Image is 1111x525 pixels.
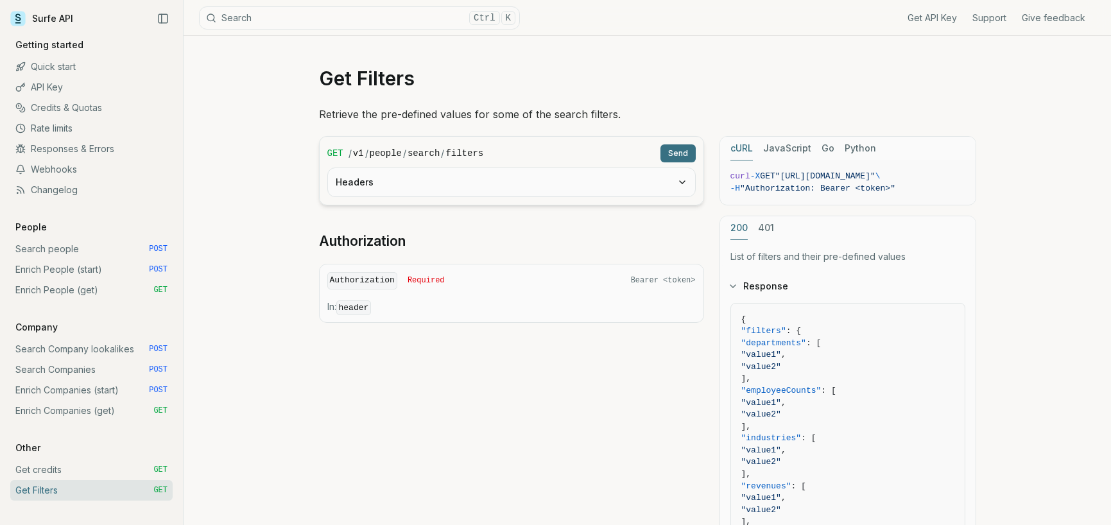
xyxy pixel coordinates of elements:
[741,493,781,503] span: "value1"
[353,147,364,160] code: v1
[10,39,89,51] p: Getting started
[501,11,515,25] kbd: K
[10,321,63,334] p: Company
[806,338,821,348] span: : [
[740,184,895,193] span: "Authorization: Bearer <token>"
[875,171,881,181] span: \
[370,147,402,160] code: people
[801,433,816,443] span: : [
[786,326,801,336] span: : {
[741,457,781,467] span: "value2"
[741,326,786,336] span: "filters"
[758,216,774,240] button: 401
[741,314,746,324] span: {
[408,275,445,286] span: Required
[781,445,786,455] span: ,
[153,285,168,295] span: GET
[408,147,440,160] code: search
[403,147,406,160] span: /
[319,67,976,90] h1: Get Filters
[631,275,696,286] span: Bearer <token>
[153,9,173,28] button: Collapse Sidebar
[741,386,822,395] span: "employeeCounts"
[972,12,1006,24] a: Support
[822,137,834,160] button: Go
[10,480,173,501] a: Get Filters GET
[775,171,875,181] span: "[URL][DOMAIN_NAME]"
[741,433,802,443] span: "industries"
[327,147,343,160] span: GET
[741,422,752,431] span: ],
[10,98,173,118] a: Credits & Quotas
[741,374,752,383] span: ],
[10,239,173,259] a: Search people POST
[10,460,173,480] a: Get credits GET
[741,469,752,479] span: ],
[10,9,73,28] a: Surfe API
[153,465,168,475] span: GET
[10,259,173,280] a: Enrich People (start) POST
[149,365,168,375] span: POST
[730,250,965,263] p: List of filters and their pre-defined values
[149,244,168,254] span: POST
[327,300,696,314] p: In:
[763,137,811,160] button: JavaScript
[10,280,173,300] a: Enrich People (get) GET
[149,344,168,354] span: POST
[349,147,352,160] span: /
[10,56,173,77] a: Quick start
[781,493,786,503] span: ,
[10,442,46,454] p: Other
[441,147,444,160] span: /
[791,481,806,491] span: : [
[149,385,168,395] span: POST
[821,386,836,395] span: : [
[328,168,695,196] button: Headers
[445,147,483,160] code: filters
[730,171,750,181] span: curl
[10,77,173,98] a: API Key
[660,144,696,162] button: Send
[730,184,741,193] span: -H
[10,159,173,180] a: Webhooks
[730,137,753,160] button: cURL
[153,485,168,495] span: GET
[149,264,168,275] span: POST
[10,339,173,359] a: Search Company lookalikes POST
[10,380,173,400] a: Enrich Companies (start) POST
[319,232,406,250] a: Authorization
[741,481,791,491] span: "revenues"
[741,362,781,372] span: "value2"
[365,147,368,160] span: /
[199,6,520,30] button: SearchCtrlK
[10,221,52,234] p: People
[760,171,775,181] span: GET
[10,139,173,159] a: Responses & Errors
[781,350,786,359] span: ,
[720,270,976,303] button: Response
[750,171,761,181] span: -X
[10,359,173,380] a: Search Companies POST
[741,338,806,348] span: "departments"
[730,216,748,240] button: 200
[741,445,781,455] span: "value1"
[845,137,876,160] button: Python
[10,180,173,200] a: Changelog
[327,272,397,289] code: Authorization
[336,300,372,315] code: header
[741,409,781,419] span: "value2"
[10,400,173,421] a: Enrich Companies (get) GET
[10,118,173,139] a: Rate limits
[1022,12,1085,24] a: Give feedback
[319,105,976,123] p: Retrieve the pre-defined values for some of the search filters.
[469,11,500,25] kbd: Ctrl
[153,406,168,416] span: GET
[741,505,781,515] span: "value2"
[741,398,781,408] span: "value1"
[781,398,786,408] span: ,
[741,350,781,359] span: "value1"
[908,12,957,24] a: Get API Key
